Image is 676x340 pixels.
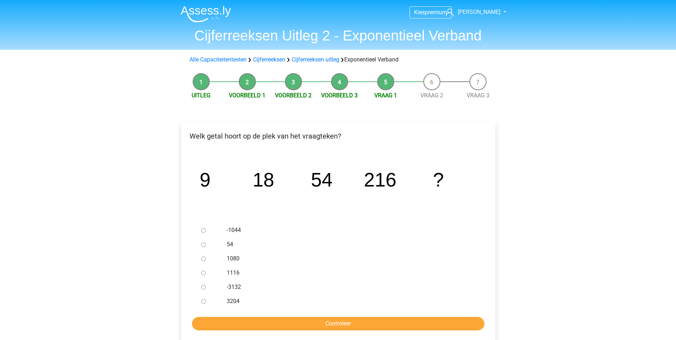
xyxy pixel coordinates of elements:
p: Welk getal hoort op de plek van het vraagteken? [187,131,490,141]
span: Kies [414,9,425,16]
span: [PERSON_NAME] [458,9,500,15]
a: Kiespremium [410,7,451,17]
label: 54 [227,240,472,249]
a: Vraag 3 [467,92,489,99]
tspan: 9 [199,169,210,191]
a: Voorbeeld 1 [229,92,265,99]
a: Voorbeeld 2 [275,92,312,99]
a: Cijferreeksen uitleg [292,56,339,63]
tspan: 18 [252,169,274,191]
span: premium [425,9,447,16]
label: 1080 [227,254,472,263]
a: Voorbeeld 3 [321,92,358,99]
a: Uitleg [192,92,210,99]
div: Exponentieel Verband [187,55,490,64]
label: 1116 [227,269,472,277]
label: -3132 [227,283,472,291]
tspan: 54 [311,169,332,191]
h1: Cijferreeksen Uitleg 2 - Exponentieel Verband [175,27,501,44]
label: -1044 [227,226,472,234]
a: Cijferreeksen [253,56,285,63]
a: Alle Capaciteitentesten [189,56,247,63]
a: [PERSON_NAME] [443,8,501,16]
tspan: 216 [364,169,396,191]
img: Assessly [181,6,231,22]
input: Controleer [192,317,484,330]
a: Vraag 1 [374,92,397,99]
label: 3204 [227,297,472,306]
a: Vraag 2 [421,92,443,99]
tspan: ? [433,169,444,191]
